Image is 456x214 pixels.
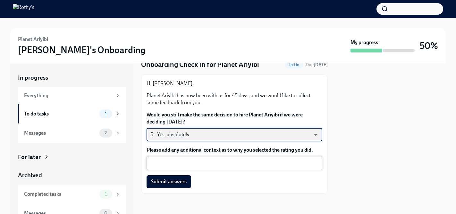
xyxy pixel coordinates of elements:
p: Planet Ariyibi has now been with us for 45 days, and we would like to collect some feedback from ... [147,92,322,106]
strong: [DATE] [314,62,328,67]
span: October 16th, 2025 09:00 [306,62,328,68]
div: Messages [24,130,97,137]
label: Please add any additional context as to why you selected the rating you did. [147,147,322,154]
a: Everything [18,87,126,104]
span: 2 [101,131,111,135]
h3: 50% [420,40,438,52]
h4: Onboarding Check In for Planet Ariyibi [141,60,259,69]
button: Submit answers [147,175,191,188]
span: Submit answers [151,178,187,185]
div: For later [18,153,41,161]
div: To do tasks [24,110,97,117]
div: Everything [24,92,112,99]
a: Completed tasks1 [18,185,126,204]
strong: My progress [350,39,378,46]
a: Archived [18,171,126,179]
a: Messages2 [18,123,126,143]
div: Completed tasks [24,191,97,198]
label: Would you still make the same decision to hire Planet Ariyibi if we were deciding [DATE]? [147,111,322,125]
h3: [PERSON_NAME]'s Onboarding [18,44,146,56]
span: Due [306,62,328,67]
a: To do tasks1 [18,104,126,123]
div: 5 - Yes, absolutely [147,128,322,141]
img: Rothy's [13,4,34,14]
h6: Planet Ariyibi [18,36,48,43]
a: For later [18,153,126,161]
p: Hi [PERSON_NAME], [147,80,322,87]
span: 1 [101,192,111,196]
span: 1 [101,111,111,116]
span: To Do [285,62,303,67]
a: In progress [18,74,126,82]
